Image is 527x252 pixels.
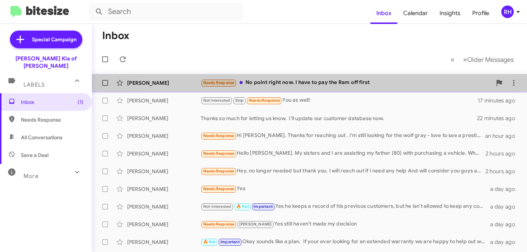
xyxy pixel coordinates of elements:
[21,98,83,106] span: Inbox
[489,185,521,193] div: a day ago
[459,52,518,67] button: Next
[201,185,489,193] div: Yes
[203,169,234,174] span: Needs Response
[489,203,521,210] div: a day ago
[127,238,201,246] div: [PERSON_NAME]
[485,150,521,157] div: 2 hours ago
[239,222,272,227] span: [PERSON_NAME]
[489,221,521,228] div: a day ago
[201,238,489,246] div: Okay sounds like a plan. If your ever looking for an extended warranty we are happy to help out w...
[203,239,216,244] span: 🔥 Hot
[203,98,230,103] span: Not Interested
[201,115,477,122] div: Thanks so much for letting us know. I'll update our customer database now.
[495,6,519,18] button: RH
[477,115,521,122] div: 22 minutes ago
[127,203,201,210] div: [PERSON_NAME]
[102,30,129,42] h1: Inbox
[127,97,201,104] div: [PERSON_NAME]
[24,81,45,88] span: Labels
[370,3,397,24] a: Inbox
[127,221,201,228] div: [PERSON_NAME]
[78,98,83,106] span: (1)
[21,116,83,123] span: Needs Response
[32,36,76,43] span: Special Campaign
[501,6,514,18] div: RH
[203,186,234,191] span: Needs Response
[127,168,201,175] div: [PERSON_NAME]
[463,55,467,64] span: »
[467,56,514,64] span: Older Messages
[201,96,478,105] div: You as well!
[127,150,201,157] div: [PERSON_NAME]
[397,3,434,24] a: Calendar
[201,78,492,87] div: No point right now. I have to pay the Ram off first
[89,3,243,21] input: Search
[21,134,62,141] span: All Conversations
[249,98,280,103] span: Needs Response
[203,222,234,227] span: Needs Response
[221,239,240,244] span: Important
[203,133,234,138] span: Needs Response
[446,52,459,67] button: Previous
[201,132,485,140] div: Hi [PERSON_NAME]. Thanks for reaching out . I'm still looking for the wolf gray - love to see a p...
[24,173,39,179] span: More
[201,149,485,158] div: Hello [PERSON_NAME]. My sisters and I are assisting my father (80) with purchasing a vehicle. Whe...
[127,79,201,87] div: [PERSON_NAME]
[485,132,521,140] div: an hour ago
[489,238,521,246] div: a day ago
[127,115,201,122] div: [PERSON_NAME]
[478,97,521,104] div: 17 minutes ago
[203,204,232,209] span: Not-Interested
[235,98,244,103] span: Stop
[21,151,49,159] span: Save a Deal
[254,204,273,209] span: Important
[485,168,521,175] div: 2 hours ago
[451,55,455,64] span: «
[10,31,82,48] a: Special Campaign
[203,80,234,85] span: Needs Response
[203,151,234,156] span: Needs Response
[127,185,201,193] div: [PERSON_NAME]
[201,202,489,211] div: Yes he keeps a record of his previous customers, but he isn't allowed to keep any contract inform...
[466,3,495,24] a: Profile
[447,52,518,67] nav: Page navigation example
[434,3,466,24] a: Insights
[201,167,485,175] div: Hey, no longer needed but thank you. I will reach out if I need any help And will consider you gu...
[236,204,249,209] span: 🔥 Hot
[127,132,201,140] div: [PERSON_NAME]
[201,220,489,228] div: Yes still haven't made my decision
